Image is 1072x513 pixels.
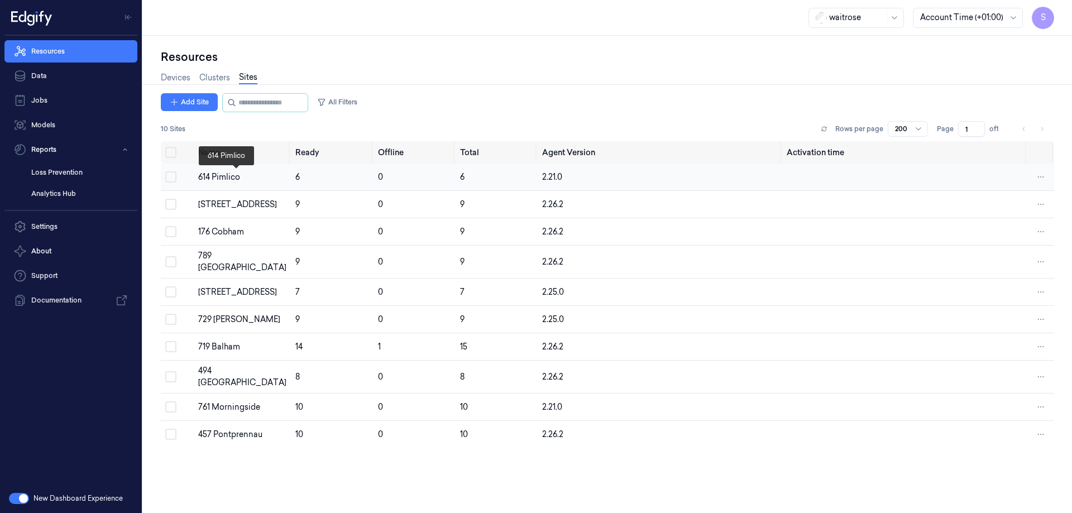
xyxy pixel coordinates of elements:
span: 7 [460,287,465,297]
span: 8 [295,372,300,382]
span: of 1 [989,124,1007,134]
span: 2.25.0 [542,287,564,297]
span: 2.26.2 [542,429,563,439]
button: Select row [165,401,176,413]
span: 6 [460,172,465,182]
div: [STREET_ADDRESS] [198,286,286,298]
span: 9 [460,227,465,237]
span: 9 [460,199,465,209]
span: 2.26.2 [542,372,563,382]
p: Rows per page [835,124,883,134]
div: 761 Morningside [198,401,286,413]
span: Page [937,124,954,134]
th: Total [456,141,538,164]
a: Documentation [4,289,137,311]
span: 2.26.2 [542,227,563,237]
span: 2.21.0 [542,172,562,182]
a: Analytics Hub [22,184,137,203]
button: Reports [4,138,137,161]
button: Select row [165,171,176,183]
span: 9 [295,314,300,324]
div: [STREET_ADDRESS] [198,199,286,210]
a: Sites [239,71,257,84]
span: 2.21.0 [542,402,562,412]
span: 10 [460,402,468,412]
span: 8 [460,372,465,382]
div: 729 [PERSON_NAME] [198,314,286,325]
button: Select row [165,256,176,267]
div: 457 Pontprennau [198,429,286,440]
button: Select row [165,286,176,298]
th: Offline [374,141,456,164]
span: 10 [295,402,303,412]
span: 14 [295,342,303,352]
button: Add Site [161,93,218,111]
span: 10 Sites [161,124,185,134]
button: Select row [165,226,176,237]
span: 0 [378,287,383,297]
button: Select row [165,341,176,352]
button: Toggle Navigation [119,8,137,26]
th: Activation time [782,141,1027,164]
span: 2.25.0 [542,314,564,324]
span: 9 [295,227,300,237]
span: 2.26.2 [542,342,563,352]
button: Select row [165,429,176,440]
span: 0 [378,227,383,237]
span: 9 [295,257,300,267]
th: Agent Version [538,141,782,164]
a: Data [4,65,137,87]
button: Select row [165,199,176,210]
span: 6 [295,172,300,182]
span: 10 [295,429,303,439]
a: Settings [4,215,137,238]
th: Name [194,141,291,164]
span: 0 [378,402,383,412]
a: Loss Prevention [22,163,137,182]
button: Select all [165,147,176,158]
span: 9 [460,257,465,267]
button: Select row [165,371,176,382]
button: Select row [165,314,176,325]
a: Jobs [4,89,137,112]
div: 614 Pimlico [198,171,286,183]
button: S [1032,7,1054,29]
button: About [4,240,137,262]
div: 494 [GEOGRAPHIC_DATA] [198,365,286,389]
span: 0 [378,257,383,267]
a: Devices [161,72,190,84]
div: 789 [GEOGRAPHIC_DATA] [198,250,286,274]
span: 15 [460,342,467,352]
span: 7 [295,287,300,297]
span: 0 [378,172,383,182]
div: Resources [161,49,1054,65]
span: 0 [378,199,383,209]
span: 0 [378,372,383,382]
div: 176 Cobham [198,226,286,238]
a: Resources [4,40,137,63]
span: 9 [295,199,300,209]
div: 719 Balham [198,341,286,353]
nav: pagination [1016,121,1050,137]
a: Clusters [199,72,230,84]
span: 0 [378,429,383,439]
span: 10 [460,429,468,439]
a: Support [4,265,137,287]
span: 2.26.2 [542,199,563,209]
span: 9 [460,314,465,324]
button: All Filters [313,93,362,111]
span: 1 [378,342,381,352]
span: 0 [378,314,383,324]
a: Models [4,114,137,136]
span: 2.26.2 [542,257,563,267]
th: Ready [291,141,373,164]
